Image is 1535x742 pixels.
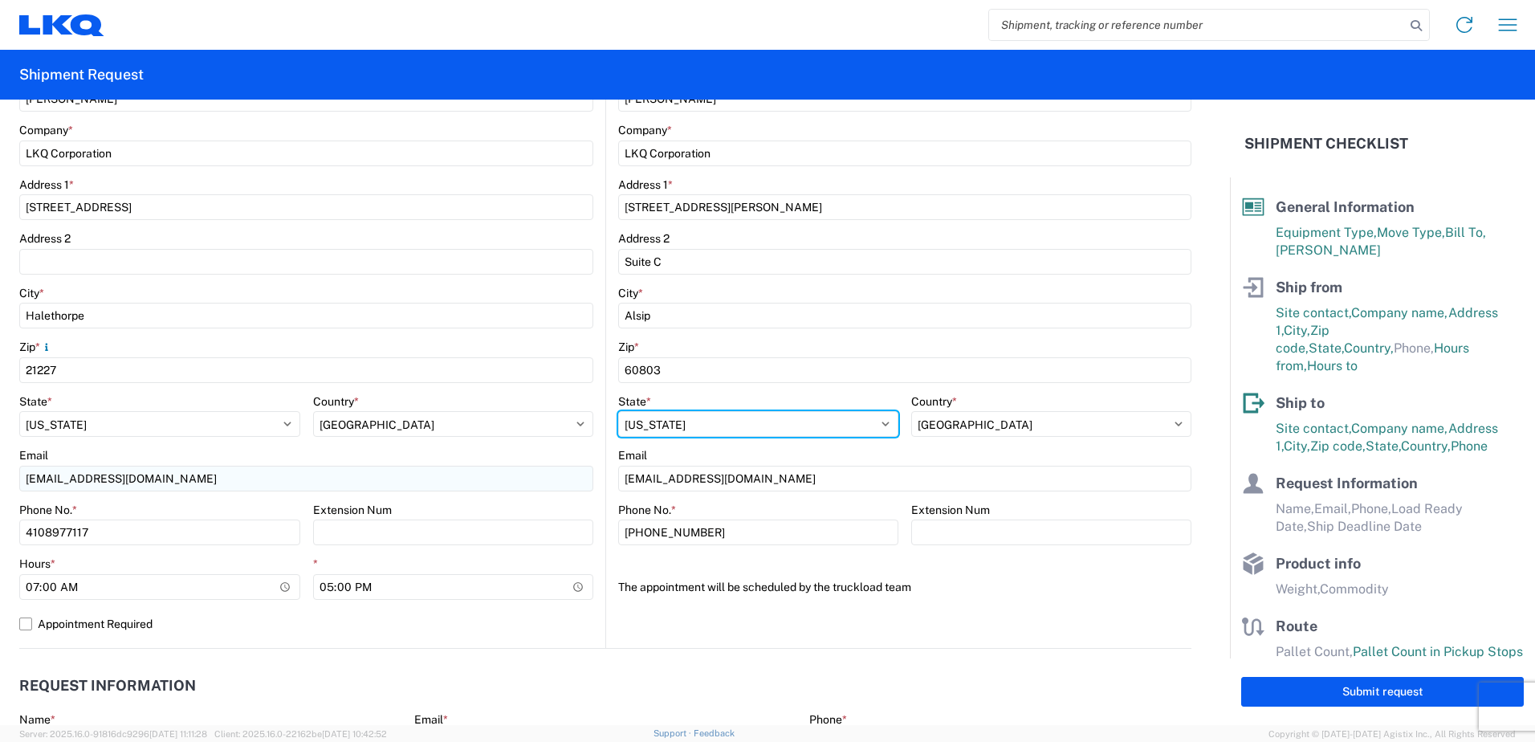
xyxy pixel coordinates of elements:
label: Phone No. [19,503,77,517]
span: Email, [1314,501,1351,516]
span: Route [1276,618,1317,634]
a: Feedback [694,728,735,738]
span: Server: 2025.16.0-91816dc9296 [19,729,207,739]
label: State [618,394,651,409]
span: Site contact, [1276,421,1351,436]
label: Extension Num [911,503,990,517]
label: Phone [809,712,847,727]
span: General Information [1276,198,1415,215]
span: Copyright © [DATE]-[DATE] Agistix Inc., All Rights Reserved [1268,727,1516,741]
h2: Request Information [19,678,196,694]
span: Zip code, [1310,438,1366,454]
span: Country, [1344,340,1394,356]
span: [PERSON_NAME] [1276,243,1381,258]
label: Zip [618,340,639,354]
a: Support [653,728,694,738]
span: Country, [1401,438,1451,454]
span: Ship Deadline Date [1307,519,1422,534]
label: Address 2 [618,231,670,246]
label: Email [414,712,448,727]
label: City [19,286,44,300]
label: Name [19,712,55,727]
span: Pallet Count, [1276,644,1353,659]
span: City, [1284,323,1310,338]
span: Name, [1276,501,1314,516]
label: The appointment will be scheduled by the truckload team [618,574,911,600]
h2: Shipment Checklist [1244,134,1408,153]
span: City, [1284,438,1310,454]
span: Client: 2025.16.0-22162be [214,729,387,739]
label: Appointment Required [19,611,593,637]
label: Address 1 [19,177,74,192]
span: Phone [1451,438,1488,454]
span: Ship from [1276,279,1342,296]
span: Phone, [1351,501,1391,516]
input: Shipment, tracking or reference number [989,10,1405,40]
label: Zip [19,340,53,354]
label: Country [911,394,957,409]
span: Equipment Type, [1276,225,1377,240]
span: Request Information [1276,475,1418,491]
span: Bill To, [1445,225,1486,240]
span: Company name, [1351,421,1448,436]
label: State [19,394,52,409]
span: Site contact, [1276,305,1351,320]
label: Email [618,448,647,463]
label: Hours [19,556,55,571]
span: Product info [1276,555,1361,572]
label: Address 1 [618,177,673,192]
button: Submit request [1241,677,1524,707]
span: Commodity [1320,581,1389,597]
span: [DATE] 10:42:52 [322,729,387,739]
span: [DATE] 11:11:28 [149,729,207,739]
span: Move Type, [1377,225,1445,240]
label: Email [19,448,48,463]
span: State, [1309,340,1344,356]
span: Pallet Count in Pickup Stops equals Pallet Count in delivery stops [1276,644,1523,677]
span: Weight, [1276,581,1320,597]
label: Company [19,123,73,137]
label: Company [618,123,672,137]
span: Ship to [1276,394,1325,411]
label: Extension Num [313,503,392,517]
label: City [618,286,643,300]
span: Phone, [1394,340,1434,356]
h2: Shipment Request [19,65,144,84]
label: Country [313,394,359,409]
label: Phone No. [618,503,676,517]
span: Company name, [1351,305,1448,320]
span: Hours to [1307,358,1358,373]
label: Address 2 [19,231,71,246]
span: State, [1366,438,1401,454]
